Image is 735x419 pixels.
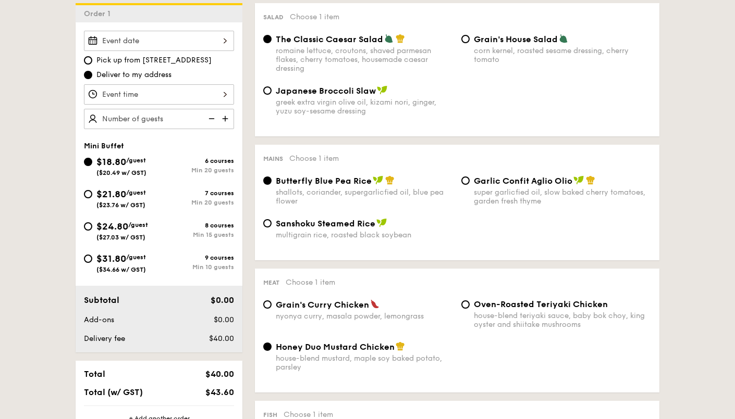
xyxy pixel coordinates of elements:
div: house-blend teriyaki sauce, baby bok choy, king oyster and shiitake mushrooms [474,311,651,329]
input: Sanshoku Steamed Ricemultigrain rice, roasted black soybean [263,219,272,227]
span: Total [84,369,105,379]
span: The Classic Caesar Salad [276,34,383,44]
img: icon-vegan.f8ff3823.svg [373,175,383,185]
span: Salad [263,14,284,21]
span: Choose 1 item [290,12,339,21]
input: Deliver to my address [84,71,92,79]
div: corn kernel, roasted sesame dressing, cherry tomato [474,46,651,64]
img: icon-vegetarian.fe4039eb.svg [384,34,394,43]
input: $24.80/guest($27.03 w/ GST)8 coursesMin 15 guests [84,222,92,231]
img: icon-reduce.1d2dbef1.svg [203,109,218,129]
input: Event time [84,84,234,105]
img: icon-spicy.37a8142b.svg [370,299,379,309]
span: Choose 1 item [284,410,333,419]
img: icon-chef-hat.a58ddaea.svg [396,341,405,351]
span: /guest [126,253,146,261]
div: Min 20 guests [159,167,234,174]
span: /guest [126,157,146,164]
span: ($20.49 w/ GST) [96,169,146,176]
input: Japanese Broccoli Slawgreek extra virgin olive oil, kizami nori, ginger, yuzu soy-sesame dressing [263,86,272,95]
span: $0.00 [214,315,234,324]
input: Honey Duo Mustard Chickenhouse-blend mustard, maple soy baked potato, parsley [263,342,272,351]
span: Choose 1 item [289,154,339,163]
div: shallots, coriander, supergarlicfied oil, blue pea flower [276,188,453,206]
div: 9 courses [159,254,234,261]
div: house-blend mustard, maple soy baked potato, parsley [276,354,453,372]
span: $31.80 [96,253,126,264]
span: $21.80 [96,188,126,200]
span: Meat [263,279,279,286]
img: icon-chef-hat.a58ddaea.svg [396,34,405,43]
span: Deliver to my address [96,70,171,80]
div: 6 courses [159,157,234,164]
input: Pick up from [STREET_ADDRESS] [84,56,92,65]
input: Butterfly Blue Pea Riceshallots, coriander, supergarlicfied oil, blue pea flower [263,176,272,185]
span: $43.60 [205,387,234,397]
span: Garlic Confit Aglio Olio [474,176,572,186]
span: Butterfly Blue Pea Rice [276,176,372,186]
span: Oven-Roasted Teriyaki Chicken [474,299,608,309]
div: 8 courses [159,222,234,229]
input: $31.80/guest($34.66 w/ GST)9 coursesMin 10 guests [84,255,92,263]
span: Add-ons [84,315,114,324]
input: Number of guests [84,109,234,129]
span: /guest [126,189,146,196]
span: ($34.66 w/ GST) [96,266,146,273]
span: Choose 1 item [286,278,335,287]
input: The Classic Caesar Saladromaine lettuce, croutons, shaved parmesan flakes, cherry tomatoes, house... [263,35,272,43]
span: Total (w/ GST) [84,387,143,397]
span: Honey Duo Mustard Chicken [276,342,395,352]
span: ($23.76 w/ GST) [96,201,145,209]
div: greek extra virgin olive oil, kizami nori, ginger, yuzu soy-sesame dressing [276,98,453,116]
span: Sanshoku Steamed Rice [276,219,375,228]
span: $24.80 [96,221,128,232]
div: nyonya curry, masala powder, lemongrass [276,312,453,321]
span: $40.00 [209,334,234,343]
div: multigrain rice, roasted black soybean [276,231,453,239]
span: Subtotal [84,295,119,305]
img: icon-vegetarian.fe4039eb.svg [559,34,568,43]
div: 7 courses [159,189,234,197]
span: Japanese Broccoli Slaw [276,86,376,96]
span: Order 1 [84,9,115,18]
input: $18.80/guest($20.49 w/ GST)6 coursesMin 20 guests [84,158,92,166]
div: super garlicfied oil, slow baked cherry tomatoes, garden fresh thyme [474,188,651,206]
input: Grain's House Saladcorn kernel, roasted sesame dressing, cherry tomato [461,35,470,43]
span: $18.80 [96,156,126,168]
div: Min 15 guests [159,231,234,238]
span: Pick up from [STREET_ADDRESS] [96,55,212,66]
img: icon-chef-hat.a58ddaea.svg [385,175,395,185]
img: icon-chef-hat.a58ddaea.svg [586,175,595,185]
input: Oven-Roasted Teriyaki Chickenhouse-blend teriyaki sauce, baby bok choy, king oyster and shiitake ... [461,300,470,309]
div: Min 20 guests [159,199,234,206]
span: Fish [263,411,277,418]
span: Grain's Curry Chicken [276,300,369,310]
input: Event date [84,31,234,51]
span: Mains [263,155,283,162]
span: ($27.03 w/ GST) [96,234,145,241]
img: icon-vegan.f8ff3823.svg [573,175,584,185]
div: Min 10 guests [159,263,234,271]
span: Mini Buffet [84,142,124,150]
span: $40.00 [205,369,234,379]
div: romaine lettuce, croutons, shaved parmesan flakes, cherry tomatoes, housemade caesar dressing [276,46,453,73]
img: icon-vegan.f8ff3823.svg [376,218,387,227]
span: Delivery fee [84,334,125,343]
span: /guest [128,221,148,228]
input: Grain's Curry Chickennyonya curry, masala powder, lemongrass [263,300,272,309]
img: icon-vegan.f8ff3823.svg [377,85,387,95]
span: $0.00 [211,295,234,305]
span: Grain's House Salad [474,34,558,44]
input: $21.80/guest($23.76 w/ GST)7 coursesMin 20 guests [84,190,92,198]
img: icon-add.58712e84.svg [218,109,234,129]
input: Garlic Confit Aglio Oliosuper garlicfied oil, slow baked cherry tomatoes, garden fresh thyme [461,176,470,185]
